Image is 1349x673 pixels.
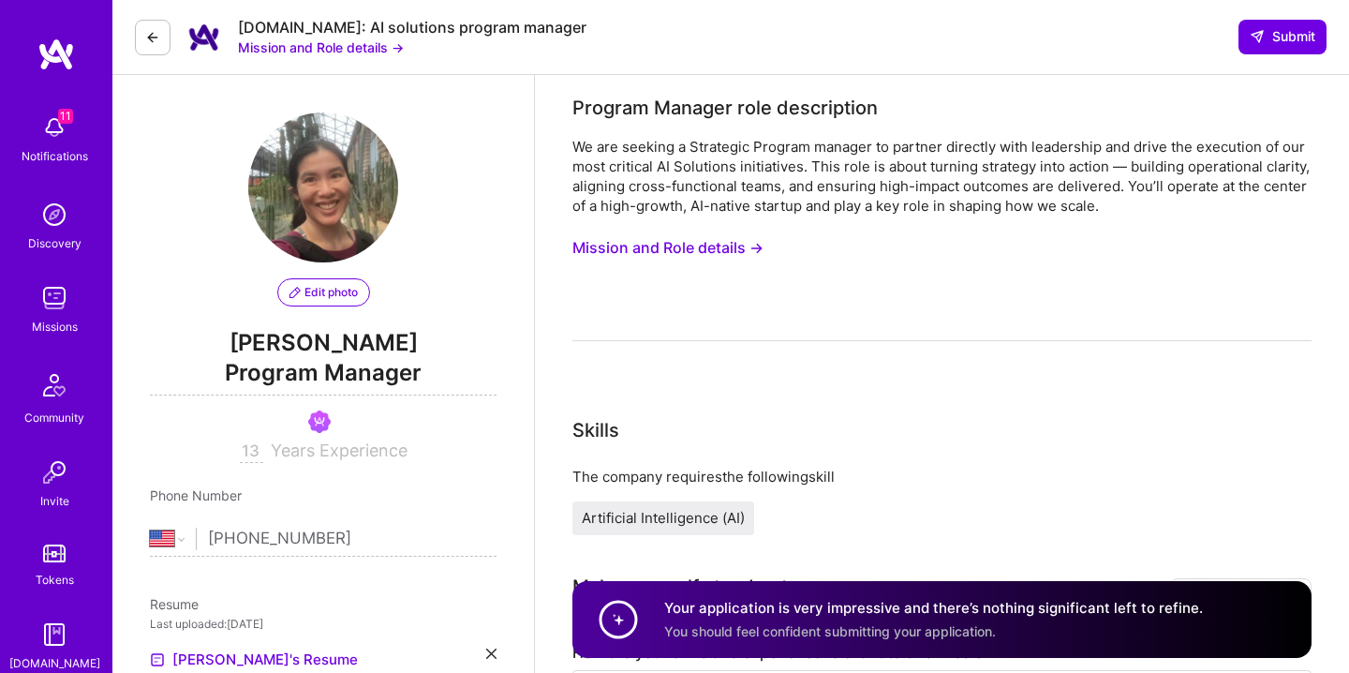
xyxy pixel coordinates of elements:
[24,408,84,427] div: Community
[289,284,358,301] span: Edit photo
[1238,20,1327,53] button: Submit
[150,329,497,357] span: [PERSON_NAME]
[1250,29,1265,44] i: icon SendLight
[248,112,398,262] img: User Avatar
[28,233,82,253] div: Discovery
[572,231,763,265] button: Mission and Role details →
[208,512,497,566] input: +1 (000) 000-0000
[36,196,73,233] img: discovery
[572,94,878,122] div: Program Manager role description
[32,317,78,336] div: Missions
[271,441,408,460] span: Years Experience
[582,509,745,527] span: Artificial Intelligence (AI)
[22,146,88,166] div: Notifications
[185,19,223,56] img: Company Logo
[486,649,497,659] i: icon Close
[145,30,160,45] i: icon LeftArrowDark
[289,287,301,298] i: icon PencilPurple
[664,623,996,639] span: You should feel confident submitting your application.
[150,357,497,396] span: Program Manager
[43,545,66,562] img: tokens
[664,598,1203,618] h4: Your application is very impressive and there’s nothing significant left to refine.
[36,279,73,317] img: teamwork
[58,109,73,124] span: 11
[36,454,73,491] img: Invite
[240,441,263,463] input: XX
[308,411,331,433] img: Been on Mission
[37,37,75,71] img: logo
[36,570,74,590] div: Tokens
[238,18,586,37] div: [DOMAIN_NAME]: AI solutions program manager
[277,278,370,307] button: Edit photo
[9,653,100,673] div: [DOMAIN_NAME]
[150,649,358,671] a: [PERSON_NAME]'s Resume
[36,109,73,146] img: bell
[1250,27,1315,46] span: Submit
[238,37,404,57] button: Mission and Role details →
[40,491,69,511] div: Invite
[1170,578,1312,616] div: How to stand out
[150,652,165,667] img: Resume
[572,467,1312,486] div: The company requires the following skill
[32,363,77,408] img: Community
[36,616,73,653] img: guide book
[150,614,497,634] div: Last uploaded: [DATE]
[572,573,788,601] div: Make yourself stand out
[572,416,619,444] div: Skills
[150,596,199,612] span: Resume
[572,137,1312,216] div: We are seeking a Strategic Program manager to partner directly with leadership and drive the exec...
[150,487,242,503] span: Phone Number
